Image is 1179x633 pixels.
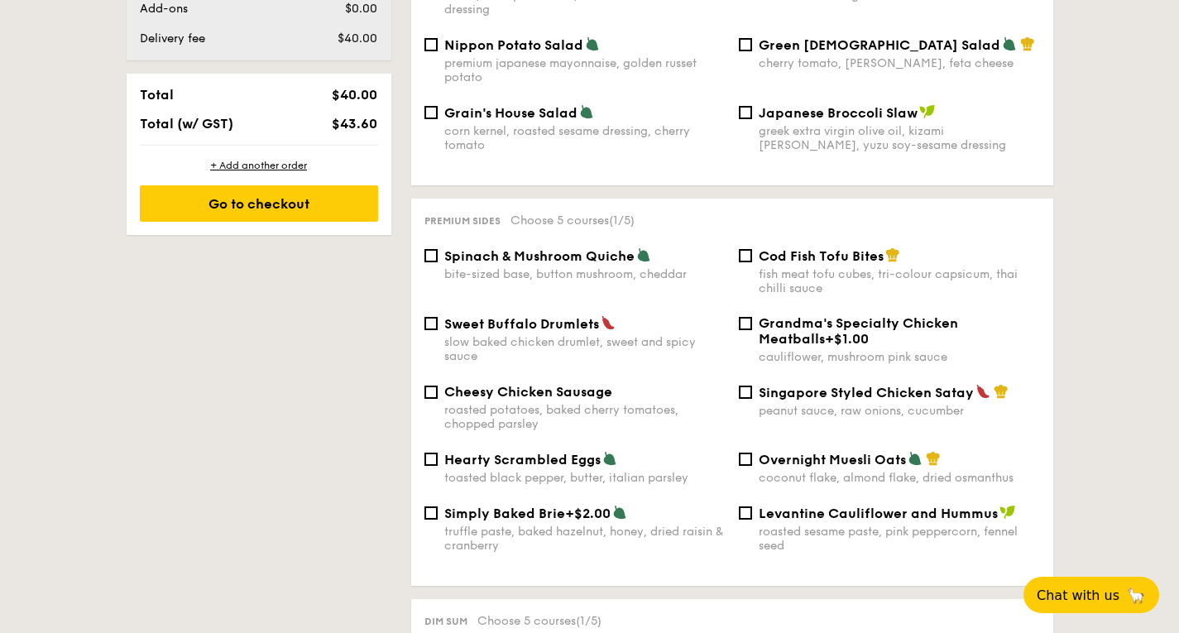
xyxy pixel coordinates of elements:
input: Japanese Broccoli Slawgreek extra virgin olive oil, kizami [PERSON_NAME], yuzu soy-sesame dressing [739,106,752,119]
span: Spinach & Mushroom Quiche [444,248,635,264]
span: Chat with us [1037,587,1119,603]
div: Go to checkout [140,185,378,222]
div: peanut sauce, raw onions, cucumber [759,404,1040,418]
span: Japanese Broccoli Slaw [759,105,918,121]
span: Cheesy Chicken Sausage [444,384,612,400]
span: +$2.00 [565,506,611,521]
input: Cod Fish Tofu Bitesfish meat tofu cubes, tri-colour capsicum, thai chilli sauce [739,249,752,262]
span: Cod Fish Tofu Bites [759,248,884,264]
div: + Add another order [140,159,378,172]
input: Grandma's Specialty Chicken Meatballs+$1.00cauliflower, mushroom pink sauce [739,317,752,330]
span: Choose 5 courses [477,614,601,628]
input: Overnight Muesli Oatscoconut flake, almond flake, dried osmanthus [739,453,752,466]
span: Nippon Potato Salad [444,37,583,53]
div: fish meat tofu cubes, tri-colour capsicum, thai chilli sauce [759,267,1040,295]
span: Dim sum [424,616,467,627]
img: icon-chef-hat.a58ddaea.svg [994,384,1009,399]
input: Levantine Cauliflower and Hummusroasted sesame paste, pink peppercorn, fennel seed [739,506,752,520]
span: Total (w/ GST) [140,116,233,132]
div: cauliflower, mushroom pink sauce [759,350,1040,364]
span: Grain's House Salad [444,105,578,121]
span: $40.00 [332,87,377,103]
span: (1/5) [576,614,601,628]
img: icon-vegetarian.fe4039eb.svg [636,247,651,262]
div: corn kernel, roasted sesame dressing, cherry tomato [444,124,726,152]
input: Hearty Scrambled Eggstoasted black pepper, butter, italian parsley [424,453,438,466]
span: 🦙 [1126,586,1146,605]
input: Simply Baked Brie+$2.00truffle paste, baked hazelnut, honey, dried raisin & cranberry [424,506,438,520]
div: premium japanese mayonnaise, golden russet potato [444,56,726,84]
span: Levantine Cauliflower and Hummus [759,506,998,521]
input: Grain's House Saladcorn kernel, roasted sesame dressing, cherry tomato [424,106,438,119]
img: icon-vegetarian.fe4039eb.svg [612,505,627,520]
div: cherry tomato, [PERSON_NAME], feta cheese [759,56,1040,70]
div: bite-sized base, button mushroom, cheddar [444,267,726,281]
span: $43.60 [332,116,377,132]
img: icon-vegetarian.fe4039eb.svg [585,36,600,51]
span: Delivery fee [140,31,205,46]
span: Grandma's Specialty Chicken Meatballs [759,315,958,347]
span: Total [140,87,174,103]
img: icon-vegetarian.fe4039eb.svg [579,104,594,119]
div: toasted black pepper, butter, italian parsley [444,471,726,485]
span: Singapore Styled Chicken Satay [759,385,974,400]
img: icon-vegetarian.fe4039eb.svg [602,451,617,466]
input: Spinach & Mushroom Quichebite-sized base, button mushroom, cheddar [424,249,438,262]
span: $0.00 [345,2,377,16]
img: icon-chef-hat.a58ddaea.svg [926,451,941,466]
div: roasted potatoes, baked cherry tomatoes, chopped parsley [444,403,726,431]
img: icon-chef-hat.a58ddaea.svg [885,247,900,262]
img: icon-spicy.37a8142b.svg [975,384,990,399]
div: coconut flake, almond flake, dried osmanthus [759,471,1040,485]
input: Singapore Styled Chicken Sataypeanut sauce, raw onions, cucumber [739,386,752,399]
img: icon-vegan.f8ff3823.svg [919,104,936,119]
input: Cheesy Chicken Sausageroasted potatoes, baked cherry tomatoes, chopped parsley [424,386,438,399]
button: Chat with us🦙 [1023,577,1159,613]
img: icon-vegetarian.fe4039eb.svg [1002,36,1017,51]
span: Sweet Buffalo Drumlets [444,316,599,332]
img: icon-vegan.f8ff3823.svg [999,505,1016,520]
span: Choose 5 courses [510,213,635,228]
input: Green [DEMOGRAPHIC_DATA] Saladcherry tomato, [PERSON_NAME], feta cheese [739,38,752,51]
input: Sweet Buffalo Drumletsslow baked chicken drumlet, sweet and spicy sauce [424,317,438,330]
div: truffle paste, baked hazelnut, honey, dried raisin & cranberry [444,525,726,553]
span: Overnight Muesli Oats [759,452,906,468]
span: Simply Baked Brie [444,506,565,521]
div: slow baked chicken drumlet, sweet and spicy sauce [444,335,726,363]
img: icon-vegetarian.fe4039eb.svg [908,451,923,466]
span: +$1.00 [825,331,869,347]
img: icon-spicy.37a8142b.svg [601,315,616,330]
img: icon-chef-hat.a58ddaea.svg [1020,36,1035,51]
span: Add-ons [140,2,188,16]
span: Premium sides [424,215,501,227]
span: Green [DEMOGRAPHIC_DATA] Salad [759,37,1000,53]
div: greek extra virgin olive oil, kizami [PERSON_NAME], yuzu soy-sesame dressing [759,124,1040,152]
span: $40.00 [338,31,377,46]
span: Hearty Scrambled Eggs [444,452,601,468]
div: roasted sesame paste, pink peppercorn, fennel seed [759,525,1040,553]
span: (1/5) [609,213,635,228]
input: Nippon Potato Saladpremium japanese mayonnaise, golden russet potato [424,38,438,51]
